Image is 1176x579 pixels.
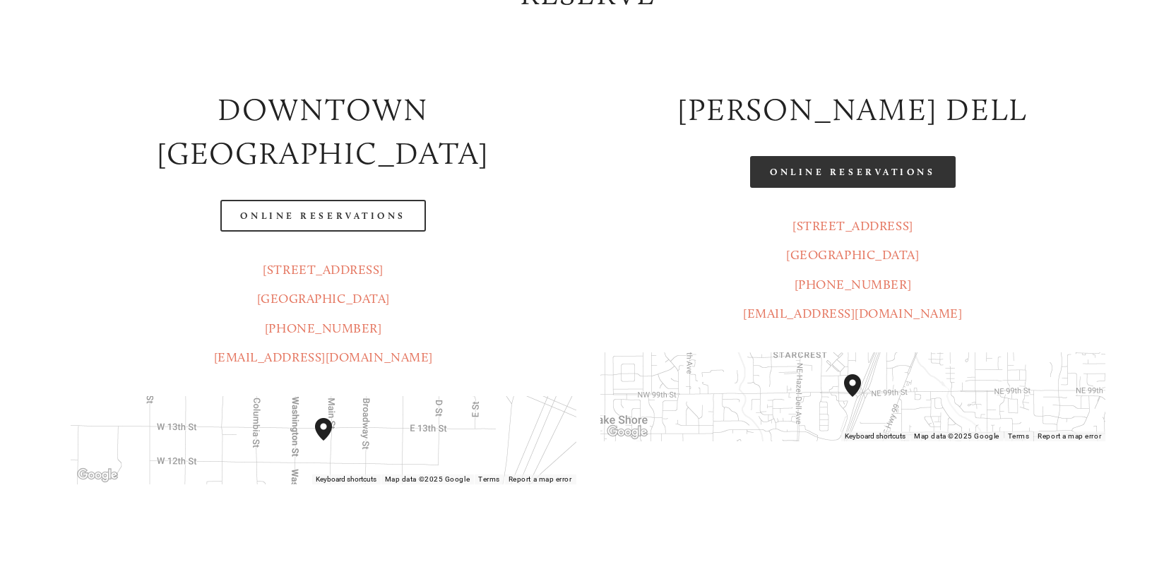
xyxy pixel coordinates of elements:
[750,156,955,188] a: Online Reservations
[914,432,999,440] span: Map data ©2025 Google
[1008,432,1030,440] a: Terms
[743,306,962,321] a: [EMAIL_ADDRESS][DOMAIN_NAME]
[845,431,905,441] button: Keyboard shortcuts
[1038,432,1101,440] a: Report a map error
[316,474,376,484] button: Keyboard shortcuts
[385,475,470,483] span: Map data ©2025 Google
[478,475,500,483] a: Terms
[509,475,572,483] a: Report a map error
[265,321,382,336] a: [PHONE_NUMBER]
[257,291,390,306] a: [GEOGRAPHIC_DATA]
[786,247,919,263] a: [GEOGRAPHIC_DATA]
[214,350,433,365] a: [EMAIL_ADDRESS][DOMAIN_NAME]
[604,423,651,441] a: Open this area in Google Maps (opens a new window)
[263,262,384,277] a: [STREET_ADDRESS]
[604,423,651,441] img: Google
[600,88,1106,132] h2: [PERSON_NAME] DELL
[792,218,913,234] a: [STREET_ADDRESS]
[74,466,121,484] a: Open this area in Google Maps (opens a new window)
[220,200,425,232] a: Online Reservations
[844,374,878,419] div: Amaro's Table 816 Northeast 98th Circle Vancouver, WA, 98665, United States
[795,277,912,292] a: [PHONE_NUMBER]
[71,88,576,176] h2: Downtown [GEOGRAPHIC_DATA]
[315,418,349,463] div: Amaro's Table 1220 Main Street vancouver, United States
[74,466,121,484] img: Google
